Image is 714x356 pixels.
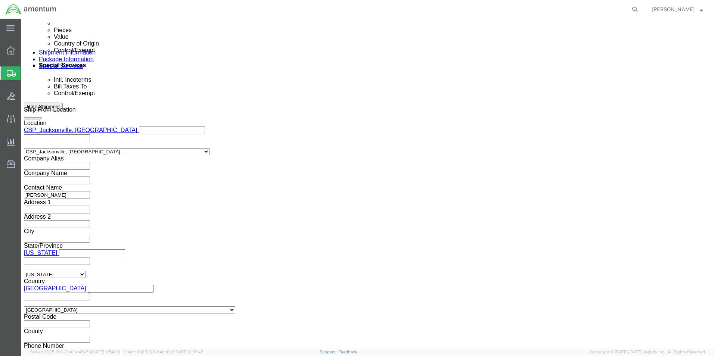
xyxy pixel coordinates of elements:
img: logo [5,4,57,15]
span: Client: 2025.16.0-b4dc8a9 [124,350,204,354]
span: Cienna Green [652,5,695,13]
span: [DATE] 11:37:47 [174,350,204,354]
span: Copyright © [DATE]-[DATE] Agistix Inc., All Rights Reserved [590,349,705,355]
span: Server: 2025.16.0-21b0bc45e7b [30,350,120,354]
a: Feedback [338,350,357,354]
iframe: FS Legacy Container [21,19,714,348]
a: Support [320,350,338,354]
button: [PERSON_NAME] [652,5,704,14]
span: [DATE] 11:54:36 [91,350,120,354]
